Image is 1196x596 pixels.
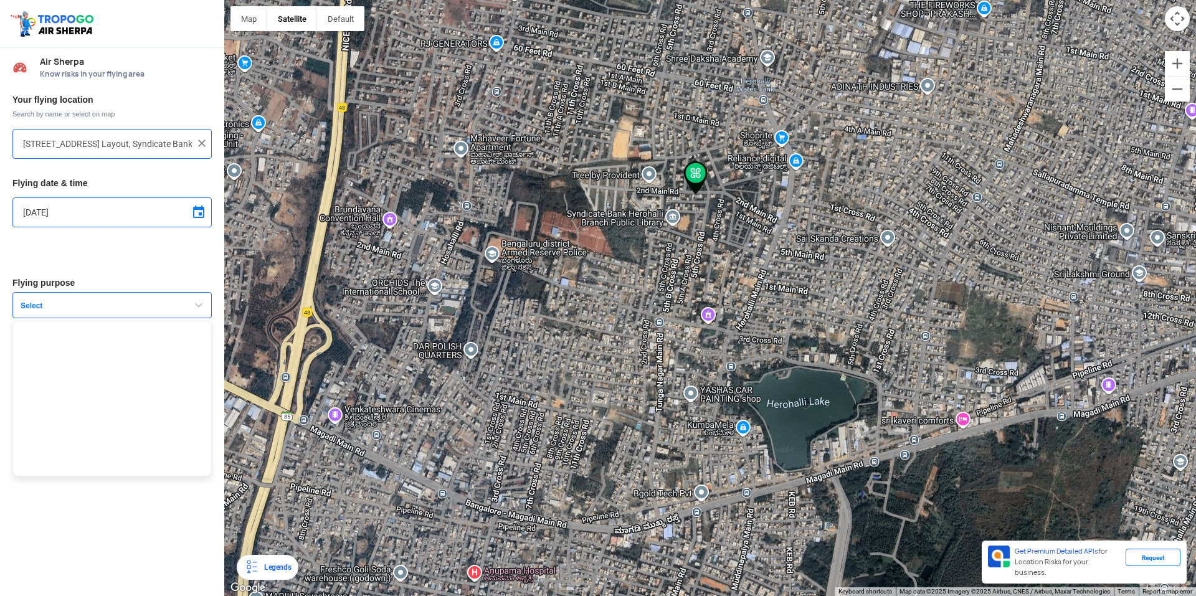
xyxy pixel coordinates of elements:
img: Risk Scores [12,60,27,75]
a: Report a map error [1142,588,1192,595]
button: Map camera controls [1165,6,1190,31]
button: Zoom in [1165,51,1190,76]
h3: Flying date & time [12,179,212,187]
button: Show street map [230,6,267,31]
span: Select [16,301,171,311]
img: Google [227,580,268,596]
button: Select [12,292,212,318]
div: Request [1126,549,1180,566]
h3: Your flying location [12,95,212,104]
h3: Flying purpose [12,278,212,287]
span: Search by name or select on map [12,109,212,119]
img: ic_tgdronemaps.svg [9,9,98,38]
img: ic_close.png [196,137,208,149]
span: Know risks in your flying area [40,69,212,79]
button: Zoom out [1165,77,1190,102]
span: Map data ©2025 Imagery ©2025 Airbus, CNES / Airbus, Maxar Technologies [899,588,1110,595]
button: Show satellite imagery [267,6,317,31]
input: Select Date [23,205,201,220]
img: Legends [244,560,259,575]
ul: Select [12,321,212,476]
input: Search your flying location [23,136,192,151]
a: Terms [1118,588,1135,595]
a: Open this area in Google Maps (opens a new window) [227,580,268,596]
div: for Location Risks for your business. [1010,546,1126,579]
img: Premium APIs [988,546,1010,567]
div: Legends [259,560,291,575]
button: Keyboard shortcuts [838,587,892,596]
span: Air Sherpa [40,57,212,67]
span: Get Premium Detailed APIs [1015,547,1098,556]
